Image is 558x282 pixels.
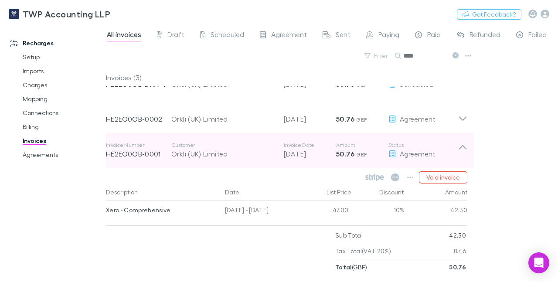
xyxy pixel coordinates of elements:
strong: 50.76 [336,149,354,158]
p: 8.46 [454,243,466,259]
div: Xero - Comprehensive [106,201,218,219]
a: Agreements [14,148,112,162]
a: TWP Accounting LLP [3,3,116,24]
p: Customer [171,142,275,149]
a: Billing [14,120,112,134]
div: [DATE] - [DATE] [221,201,300,222]
p: Invoice Date [284,142,336,149]
a: Invoices [14,134,112,148]
h3: TWP Accounting LLP [23,9,110,19]
p: [DATE] [284,114,336,124]
a: Recharges [2,36,112,50]
a: Mapping [14,92,112,106]
span: Failed [528,30,547,41]
p: Sub Total [335,228,363,243]
span: Draft [167,30,184,41]
p: Status [388,142,458,149]
p: ( GBP ) [335,259,367,275]
button: Got Feedback? [457,9,521,20]
div: 10% [352,201,405,222]
span: Agreement [400,149,436,158]
div: Orkli (UK) Limited [171,149,275,159]
button: Void invoice [419,171,467,183]
p: Amount [336,142,388,149]
strong: 50.76 [449,263,466,271]
div: Orkli (UK) Limited [171,114,275,124]
p: HE2EO0OB-0002 [106,114,171,124]
div: Open Intercom Messenger [528,252,549,273]
span: All invoices [107,30,141,41]
strong: Total [335,263,352,271]
button: Filter [360,51,393,61]
a: Charges [14,78,112,92]
div: 47.00 [300,201,352,222]
div: HE2EO0OB-0002Orkli (UK) Limited[DATE]50.76 GBPAgreement [99,98,474,133]
span: Agreement [271,30,307,41]
span: Sent [336,30,350,41]
span: Refunded [470,30,500,41]
span: Agreement [400,115,436,123]
span: Scheduled [211,30,244,41]
span: Paid [427,30,441,41]
span: GBP [356,151,367,158]
a: Setup [14,50,112,64]
p: HE2EO0OB-0001 [106,149,171,159]
a: Imports [14,64,112,78]
a: Connections [14,106,112,120]
img: TWP Accounting LLP's Logo [9,9,19,19]
p: Invoice Number [106,142,171,149]
div: 42.30 [405,201,468,222]
strong: 50.76 [336,115,354,123]
p: Tax Total (VAT 20%) [335,243,391,259]
span: GBP [356,116,367,123]
p: 42.30 [449,228,466,243]
span: Paying [378,30,399,41]
div: Invoice NumberHE2EO0OB-0001CustomerOrkli (UK) LimitedInvoice Date[DATE]Amount50.76 GBPStatusAgree... [99,133,474,168]
p: [DATE] [284,149,336,159]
